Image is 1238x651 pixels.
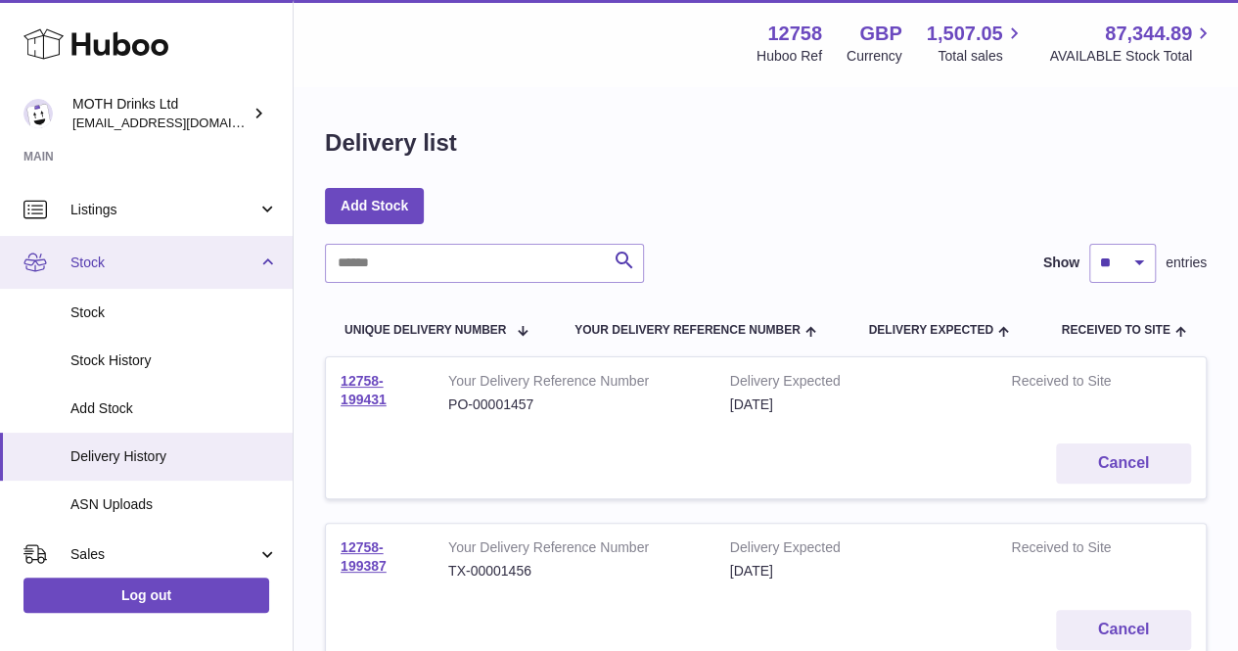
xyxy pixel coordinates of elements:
[1011,538,1140,562] strong: Received to Site
[448,395,701,414] div: PO-00001457
[730,562,983,581] div: [DATE]
[70,495,278,514] span: ASN Uploads
[70,303,278,322] span: Stock
[859,21,901,47] strong: GBP
[730,538,983,562] strong: Delivery Expected
[72,115,288,130] span: [EMAIL_ADDRESS][DOMAIN_NAME]
[23,99,53,128] img: orders@mothdrinks.com
[325,127,457,159] h1: Delivery list
[23,578,269,613] a: Log out
[325,188,424,223] a: Add Stock
[344,324,506,337] span: Unique Delivery Number
[757,47,822,66] div: Huboo Ref
[847,47,902,66] div: Currency
[1043,254,1079,272] label: Show
[1049,47,1215,66] span: AVAILABLE Stock Total
[730,372,983,395] strong: Delivery Expected
[927,21,1003,47] span: 1,507.05
[341,373,387,407] a: 12758-199431
[70,201,257,219] span: Listings
[1011,372,1140,395] strong: Received to Site
[767,21,822,47] strong: 12758
[730,395,983,414] div: [DATE]
[70,545,257,564] span: Sales
[938,47,1025,66] span: Total sales
[341,539,387,574] a: 12758-199387
[927,21,1026,66] a: 1,507.05 Total sales
[1105,21,1192,47] span: 87,344.89
[70,447,278,466] span: Delivery History
[868,324,992,337] span: Delivery Expected
[1166,254,1207,272] span: entries
[70,399,278,418] span: Add Stock
[1056,610,1191,650] button: Cancel
[1049,21,1215,66] a: 87,344.89 AVAILABLE Stock Total
[1062,324,1170,337] span: Received to Site
[1056,443,1191,484] button: Cancel
[448,538,701,562] strong: Your Delivery Reference Number
[72,95,249,132] div: MOTH Drinks Ltd
[574,324,801,337] span: Your Delivery Reference Number
[448,372,701,395] strong: Your Delivery Reference Number
[70,254,257,272] span: Stock
[448,562,701,581] div: TX-00001456
[70,351,278,370] span: Stock History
